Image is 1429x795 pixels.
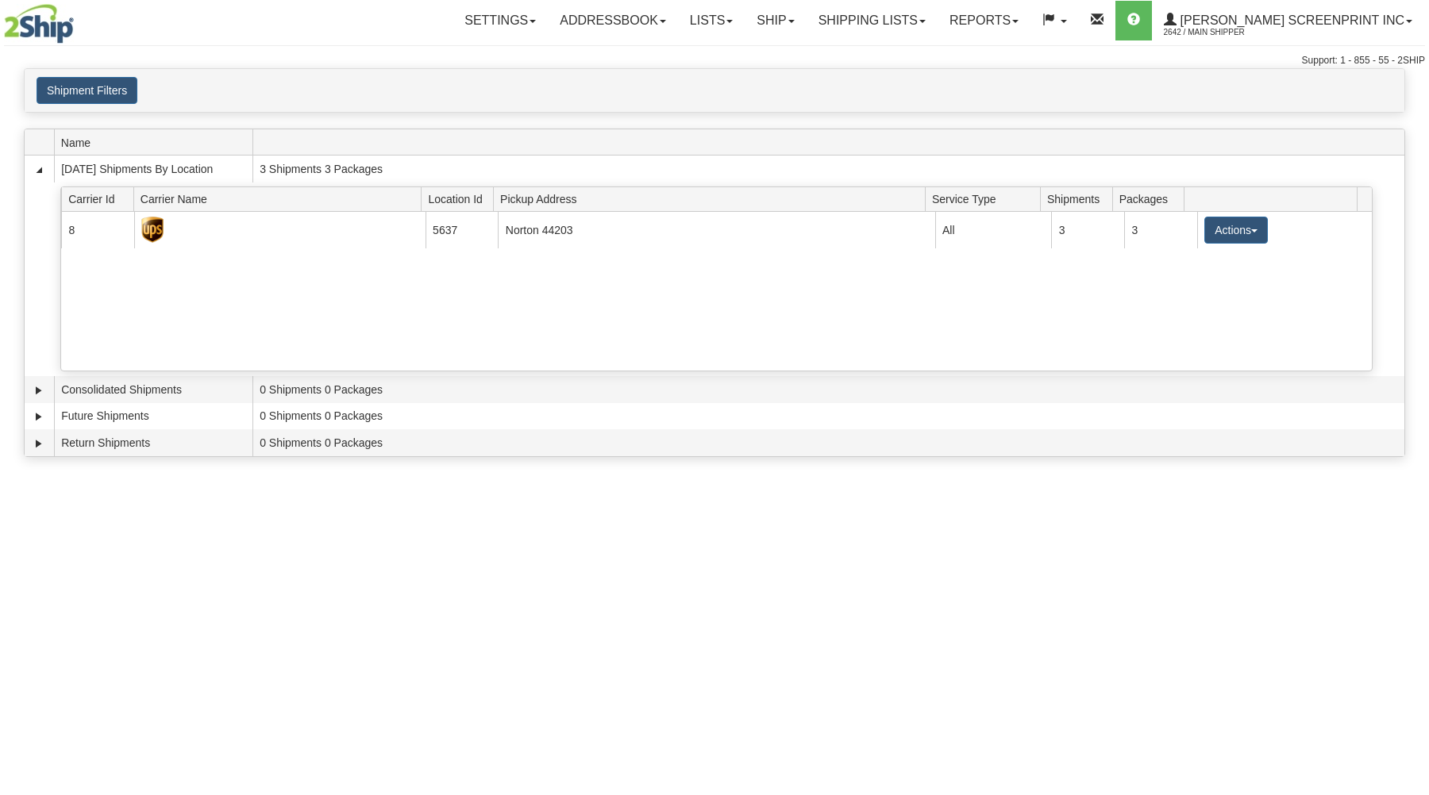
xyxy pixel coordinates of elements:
a: Addressbook [548,1,678,40]
img: logo2642.jpg [4,4,74,44]
span: Location Id [428,186,493,211]
span: Pickup Address [500,186,925,211]
span: Shipments [1047,186,1112,211]
span: Carrier Name [141,186,422,211]
td: [DATE] Shipments By Location [54,156,252,182]
span: Service Type [932,186,1040,211]
td: All [935,212,1052,248]
a: Shipping lists [807,1,938,40]
td: 3 [1124,212,1197,248]
a: Ship [745,1,806,40]
a: Collapse [31,162,47,178]
a: Settings [453,1,548,40]
td: Future Shipments [54,403,252,430]
button: Actions [1204,217,1268,244]
div: Support: 1 - 855 - 55 - 2SHIP [4,54,1425,67]
a: Reports [938,1,1030,40]
td: 0 Shipments 0 Packages [252,403,1404,430]
td: 0 Shipments 0 Packages [252,429,1404,456]
td: 3 Shipments 3 Packages [252,156,1404,182]
span: Packages [1119,186,1184,211]
span: [PERSON_NAME] Screenprint Inc [1177,13,1404,27]
td: Return Shipments [54,429,252,456]
a: Expand [31,409,47,424]
td: 5637 [426,212,499,248]
span: Carrier Id [68,186,133,211]
td: 3 [1051,212,1124,248]
td: 0 Shipments 0 Packages [252,376,1404,403]
button: Shipment Filters [37,77,137,104]
span: 2642 / Main Shipper [1164,25,1283,40]
a: [PERSON_NAME] Screenprint Inc 2642 / Main Shipper [1152,1,1424,40]
td: Norton 44203 [498,212,934,248]
iframe: chat widget [1392,317,1427,478]
span: Name [61,130,252,155]
a: Expand [31,436,47,451]
td: 8 [61,212,134,248]
a: Expand [31,382,47,398]
a: Lists [678,1,745,40]
img: UPS [141,217,164,243]
td: Consolidated Shipments [54,376,252,403]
